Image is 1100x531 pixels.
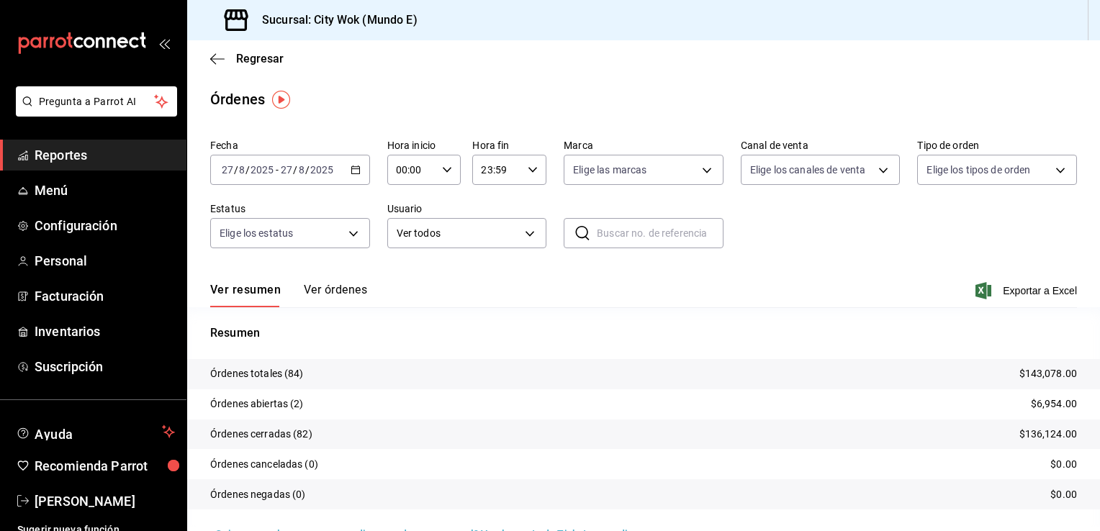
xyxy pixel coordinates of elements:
[210,204,370,214] label: Estatus
[210,366,304,381] p: Órdenes totales (84)
[472,140,546,150] label: Hora fin
[280,164,293,176] input: --
[210,427,312,442] p: Órdenes cerradas (82)
[35,145,175,165] span: Reportes
[927,163,1030,177] span: Elige los tipos de orden
[210,283,367,307] div: navigation tabs
[250,164,274,176] input: ----
[221,164,234,176] input: --
[35,456,175,476] span: Recomienda Parrot
[293,164,297,176] span: /
[397,226,520,241] span: Ver todos
[245,164,250,176] span: /
[298,164,305,176] input: --
[210,396,304,412] p: Órdenes abiertas (2)
[305,164,310,176] span: /
[276,164,279,176] span: -
[35,357,175,376] span: Suscripción
[220,226,293,240] span: Elige los estatus
[1019,427,1077,442] p: $136,124.00
[1031,396,1077,412] p: $6,954.00
[158,37,170,49] button: open_drawer_menu
[16,86,177,117] button: Pregunta a Parrot AI
[210,457,318,472] p: Órdenes canceladas (0)
[210,324,1077,342] p: Resumen
[597,219,723,248] input: Buscar no. de referencia
[210,88,265,110] div: Órdenes
[236,52,284,65] span: Regresar
[272,91,290,109] img: Tooltip marker
[251,12,418,29] h3: Sucursal: City Wok (Mundo E)
[35,322,175,341] span: Inventarios
[917,140,1077,150] label: Tipo de orden
[304,283,367,307] button: Ver órdenes
[210,140,370,150] label: Fecha
[210,487,306,502] p: Órdenes negadas (0)
[39,94,155,109] span: Pregunta a Parrot AI
[750,163,865,177] span: Elige los canales de venta
[387,140,461,150] label: Hora inicio
[35,181,175,200] span: Menú
[1050,487,1077,502] p: $0.00
[10,104,177,119] a: Pregunta a Parrot AI
[35,251,175,271] span: Personal
[310,164,334,176] input: ----
[741,140,901,150] label: Canal de venta
[210,52,284,65] button: Regresar
[387,204,547,214] label: Usuario
[978,282,1077,299] button: Exportar a Excel
[35,491,175,511] span: [PERSON_NAME]
[35,423,156,440] span: Ayuda
[35,216,175,235] span: Configuración
[573,163,646,177] span: Elige las marcas
[1019,366,1077,381] p: $143,078.00
[238,164,245,176] input: --
[210,283,281,307] button: Ver resumen
[564,140,723,150] label: Marca
[1050,457,1077,472] p: $0.00
[35,286,175,306] span: Facturación
[234,164,238,176] span: /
